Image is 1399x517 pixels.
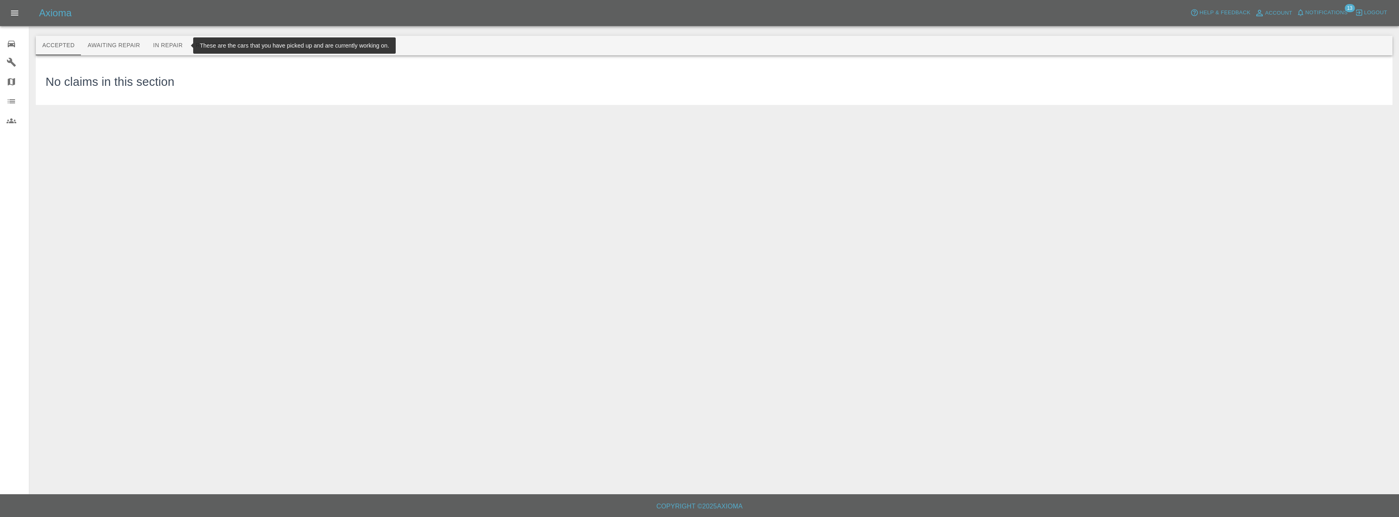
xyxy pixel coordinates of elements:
button: Awaiting Repair [81,36,146,55]
button: Accepted [36,36,81,55]
button: Open drawer [5,3,24,23]
h3: No claims in this section [46,73,174,91]
h6: Copyright © 2025 Axioma [7,501,1392,512]
button: Paid [232,36,269,55]
h5: Axioma [39,7,72,20]
button: Help & Feedback [1188,7,1252,19]
span: Account [1265,9,1292,18]
span: Logout [1364,8,1387,17]
span: 13 [1345,4,1355,12]
button: Logout [1353,7,1389,19]
button: Repaired [189,36,232,55]
button: In Repair [147,36,190,55]
button: Notifications [1294,7,1350,19]
span: Help & Feedback [1199,8,1250,17]
a: Account [1253,7,1294,20]
span: Notifications [1305,8,1348,17]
